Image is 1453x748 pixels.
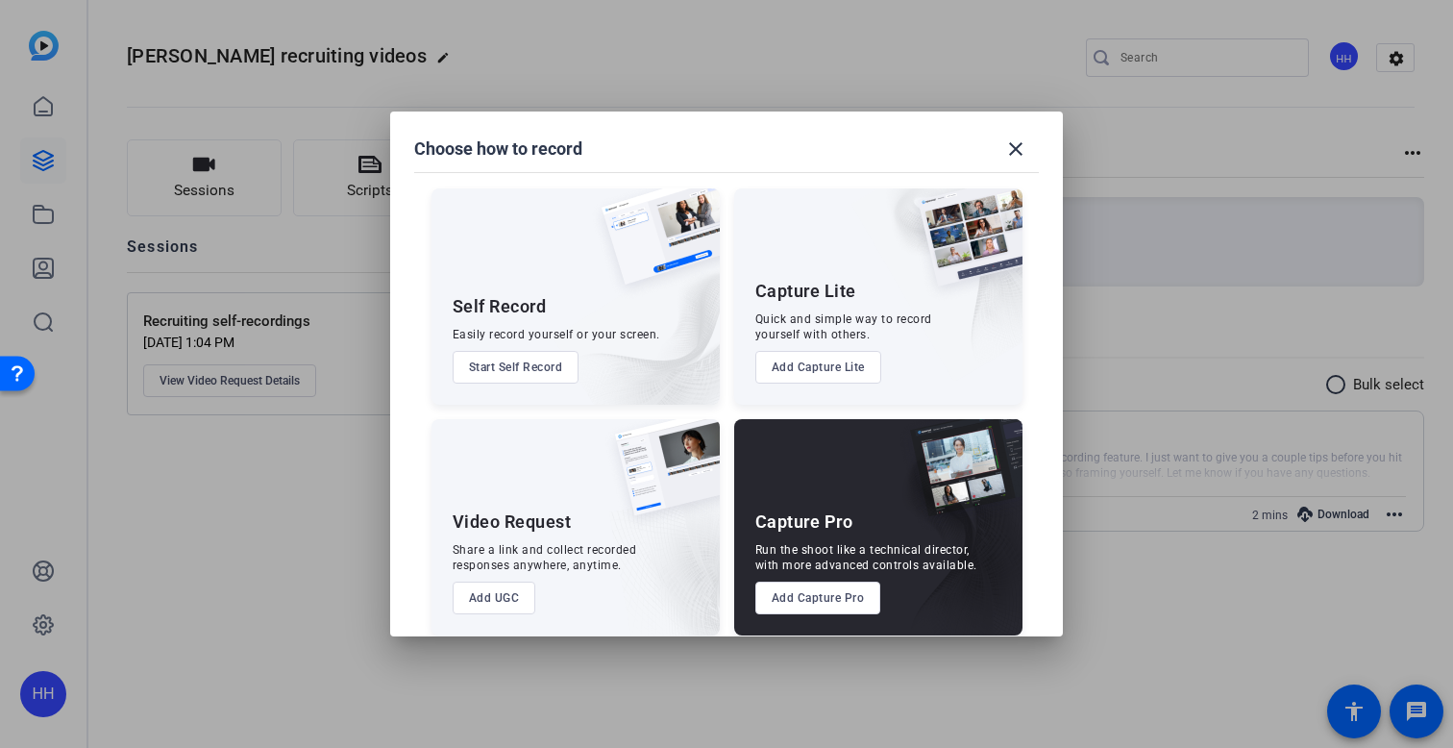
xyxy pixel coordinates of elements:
img: embarkstudio-capture-pro.png [880,443,1022,636]
div: Run the shoot like a technical director, with more advanced controls available. [755,542,977,573]
mat-icon: close [1004,137,1027,161]
h1: Choose how to record [414,137,582,161]
button: Add Capture Lite [755,351,881,384]
button: Add Capture Pro [755,582,881,614]
img: embarkstudio-ugc-content.png [608,479,720,636]
img: self-record.png [587,188,720,304]
div: Quick and simple way to record yourself with others. [755,312,932,342]
div: Video Request [453,511,572,534]
button: Add UGC [453,582,536,614]
div: Capture Pro [755,511,853,534]
div: Easily record yourself or your screen. [453,327,660,342]
div: Share a link and collect recorded responses anywhere, anytime. [453,542,637,573]
div: Self Record [453,295,547,318]
img: capture-pro.png [896,419,1022,536]
img: embarkstudio-self-record.png [553,230,720,405]
img: capture-lite.png [903,188,1022,306]
div: Capture Lite [755,280,856,303]
img: ugc-content.png [601,419,720,536]
img: embarkstudio-capture-lite.png [850,188,1022,381]
button: Start Self Record [453,351,579,384]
